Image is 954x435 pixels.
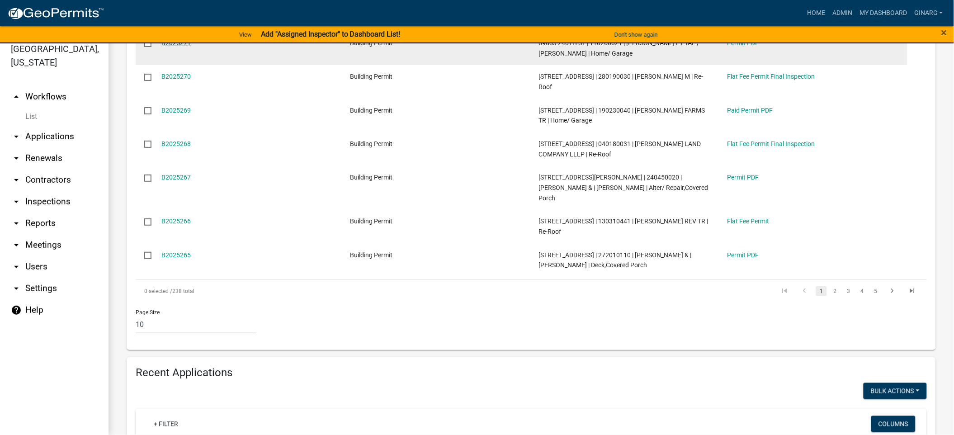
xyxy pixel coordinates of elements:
a: View [236,27,255,42]
span: Building Permit [350,174,393,181]
a: Admin [829,5,856,22]
i: arrow_drop_down [11,261,22,272]
i: arrow_drop_up [11,91,22,102]
i: help [11,305,22,316]
a: B2025268 [162,140,191,147]
a: Home [803,5,829,22]
h4: Recent Applications [136,366,927,379]
span: Building Permit [350,107,393,114]
span: × [941,26,947,39]
a: Flat Fee Permit [727,217,770,225]
a: B2025270 [162,73,191,80]
a: Paid Permit PDF [727,107,773,114]
a: Flat Fee Permit Final Inspection [727,73,815,80]
a: 1 [816,286,827,296]
a: 5 [870,286,881,296]
span: 409 WILLOW ST | 280190030 | MALEPSY,JILLIAN M | Re-Roof [539,73,704,90]
strong: Add "Assigned Inspector" to Dashboard List! [261,30,401,38]
span: 0 selected / [144,288,172,294]
a: Permit PDF [727,251,759,259]
li: page 4 [855,284,869,299]
i: arrow_drop_down [11,283,22,294]
span: 279 MCKINLEY ST | 240450020 | KIMBLE,ALAN W & | PATRICIA S KIMBLE | Alter/ Repair,Covered Porch [539,174,708,202]
a: Permit PDF [727,174,759,181]
a: 2 [830,286,841,296]
a: B2025266 [162,217,191,225]
a: 4 [857,286,868,296]
i: arrow_drop_down [11,131,22,142]
i: arrow_drop_down [11,218,22,229]
li: page 1 [815,284,828,299]
button: Close [941,27,947,38]
a: go to last page [904,286,921,296]
i: arrow_drop_down [11,175,22,185]
a: B2025265 [162,251,191,259]
div: 238 total [136,280,449,303]
span: 71352 300TH ST | 190230040 | BARTNESS FARMS TR | Home/ Garage [539,107,705,124]
button: Don't show again [611,27,661,42]
i: arrow_drop_down [11,240,22,251]
span: Building Permit [350,73,393,80]
a: B2025267 [162,174,191,181]
span: 67571 140TH ST | 040180031 | YOST LAND COMPANY LLLP | Re-Roof [539,140,701,158]
i: arrow_drop_down [11,153,22,164]
a: Flat Fee Permit Final Inspection [727,140,815,147]
a: B2025269 [162,107,191,114]
button: Columns [871,416,916,432]
span: Building Permit [350,217,393,225]
li: page 3 [842,284,855,299]
li: page 2 [828,284,842,299]
a: My Dashboard [856,5,911,22]
a: go to next page [884,286,901,296]
span: 430 1ST AVE SE | 272010110 | FLUGUM,PAULINE & | LYLE B FLUGUM JR | Deck,Covered Porch [539,251,692,269]
i: arrow_drop_down [11,196,22,207]
a: ginarg [911,5,947,22]
span: Building Permit [350,251,393,259]
a: + Filter [146,416,185,432]
span: Building Permit [350,140,393,147]
a: go to previous page [796,286,813,296]
li: page 5 [869,284,883,299]
button: Bulk Actions [864,383,927,399]
span: 22121 733RD AVE | 130310441 | MORREIM,PHILLIP O REV TR | Re-Roof [539,217,708,235]
a: go to first page [776,286,793,296]
a: 3 [843,286,854,296]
